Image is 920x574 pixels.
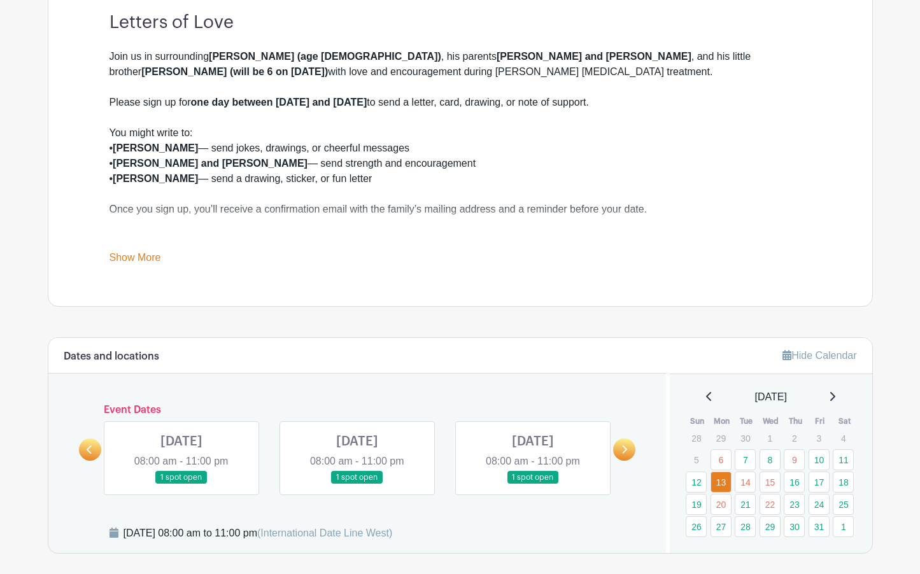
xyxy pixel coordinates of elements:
[685,415,710,428] th: Sun
[760,428,781,448] p: 1
[833,516,854,537] a: 1
[113,173,198,184] strong: [PERSON_NAME]
[711,449,732,470] a: 6
[257,528,392,538] span: (International Date Line West)
[686,428,707,448] p: 28
[110,95,811,125] div: Please sign up for to send a letter, card, drawing, or note of support.
[833,449,854,470] a: 11
[784,516,805,537] a: 30
[110,252,161,268] a: Show More
[784,494,805,515] a: 23
[760,449,781,470] a: 8
[833,428,854,448] p: 4
[64,351,159,363] h6: Dates and locations
[110,49,811,95] div: Join us in surrounding , his parents , and his little brother with love and encouragement during ...
[735,516,756,537] a: 28
[110,12,811,34] h3: Letters of Love
[141,66,328,77] strong: [PERSON_NAME] (will be 6 on [DATE])
[809,449,830,470] a: 10
[191,97,367,108] strong: one day between [DATE] and [DATE]
[735,472,756,493] a: 14
[809,428,830,448] p: 3
[734,415,759,428] th: Tue
[710,415,735,428] th: Mon
[783,415,808,428] th: Thu
[735,494,756,515] a: 21
[784,449,805,470] a: 9
[809,494,830,515] a: 24
[784,472,805,493] a: 16
[113,143,198,153] strong: [PERSON_NAME]
[686,494,707,515] a: 19
[809,472,830,493] a: 17
[735,428,756,448] p: 30
[832,415,857,428] th: Sat
[833,494,854,515] a: 25
[760,516,781,537] a: 29
[686,516,707,537] a: 26
[808,415,833,428] th: Fri
[784,428,805,448] p: 2
[113,158,308,169] strong: [PERSON_NAME] and [PERSON_NAME]
[209,51,441,62] strong: [PERSON_NAME] (age [DEMOGRAPHIC_DATA])
[711,516,732,537] a: 27
[760,494,781,515] a: 22
[686,450,707,470] p: 5
[110,125,811,202] div: You might write to: • — send jokes, drawings, or cheerful messages • — send strength and encourag...
[711,472,732,493] a: 13
[759,415,784,428] th: Wed
[124,526,393,541] div: [DATE] 08:00 am to 11:00 pm
[755,389,787,405] span: [DATE]
[760,472,781,493] a: 15
[110,232,811,263] div: Thank you for helping bring light to their days. 💛
[497,51,691,62] strong: [PERSON_NAME] and [PERSON_NAME]
[833,472,854,493] a: 18
[782,350,856,361] a: Hide Calendar
[711,494,732,515] a: 20
[110,202,811,232] div: Once you sign up, you’ll receive a confirmation email with the family’s mailing address and a rem...
[735,449,756,470] a: 7
[686,472,707,493] a: 12
[809,516,830,537] a: 31
[711,428,732,448] p: 29
[101,404,614,416] h6: Event Dates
